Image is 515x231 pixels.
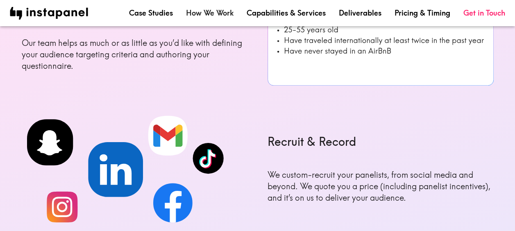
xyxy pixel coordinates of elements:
[395,8,450,18] a: Pricing & Timing
[339,8,381,18] a: Deliverables
[10,7,88,20] img: instapanel
[129,8,173,18] a: Case Studies
[22,108,248,226] img: Recruit & Record
[247,8,326,18] a: Capabilities & Services
[186,8,234,18] a: How We Work
[22,37,248,72] p: Our team helps as much or as little as you’d like with defining your audience targeting criteria ...
[463,8,505,18] a: Get in Touch
[268,134,494,149] h6: Recruit & Record
[268,169,494,204] p: We custom-recruit your panelists, from social media and beyond. We quote you a price (including p...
